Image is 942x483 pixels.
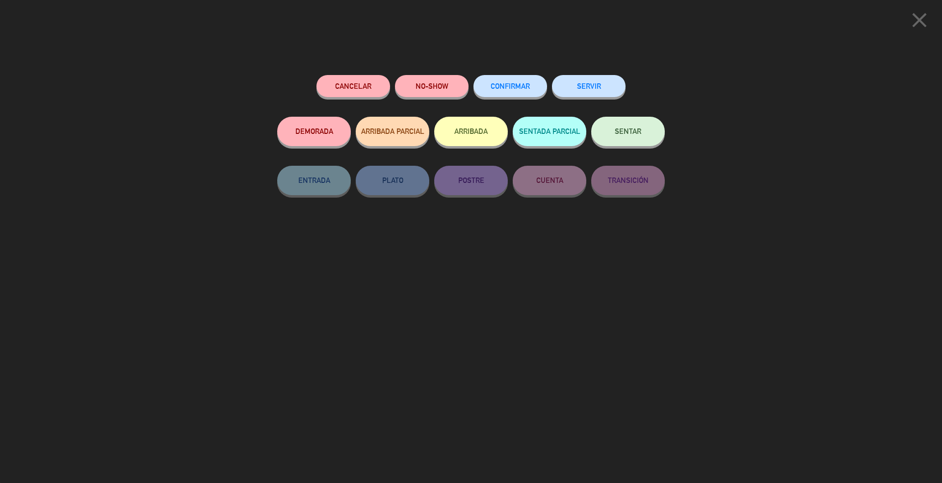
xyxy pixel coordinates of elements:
[552,75,626,97] button: SERVIR
[513,117,586,146] button: SENTADA PARCIAL
[434,166,508,195] button: POSTRE
[907,8,932,32] i: close
[473,75,547,97] button: CONFIRMAR
[591,117,665,146] button: SENTAR
[904,7,935,36] button: close
[277,117,351,146] button: DEMORADA
[356,166,429,195] button: PLATO
[316,75,390,97] button: Cancelar
[591,166,665,195] button: TRANSICIÓN
[356,117,429,146] button: ARRIBADA PARCIAL
[615,127,641,135] span: SENTAR
[434,117,508,146] button: ARRIBADA
[513,166,586,195] button: CUENTA
[361,127,424,135] span: ARRIBADA PARCIAL
[277,166,351,195] button: ENTRADA
[395,75,469,97] button: NO-SHOW
[491,82,530,90] span: CONFIRMAR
